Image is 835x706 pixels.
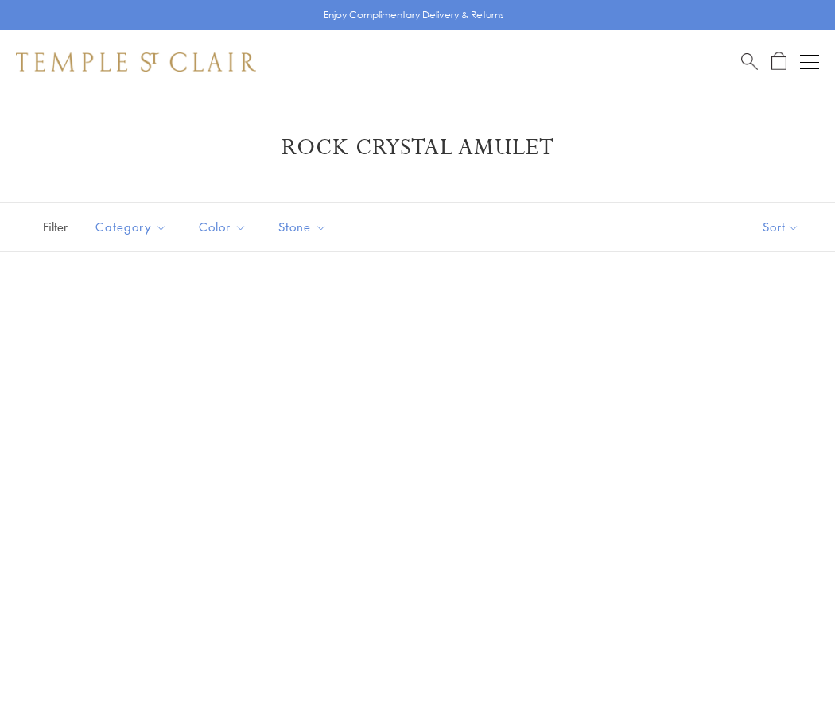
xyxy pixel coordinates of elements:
[324,7,504,23] p: Enjoy Complimentary Delivery & Returns
[191,217,258,237] span: Color
[40,134,795,162] h1: Rock Crystal Amulet
[727,203,835,251] button: Show sort by
[771,52,786,72] a: Open Shopping Bag
[270,217,339,237] span: Stone
[741,52,758,72] a: Search
[83,209,179,245] button: Category
[266,209,339,245] button: Stone
[16,52,256,72] img: Temple St. Clair
[87,217,179,237] span: Category
[800,52,819,72] button: Open navigation
[187,209,258,245] button: Color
